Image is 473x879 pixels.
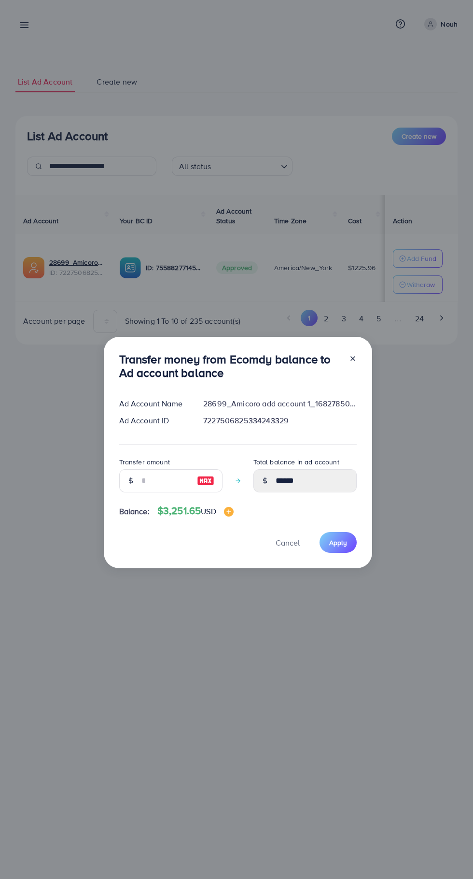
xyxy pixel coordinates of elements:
[329,538,347,548] span: Apply
[253,457,339,467] label: Total balance in ad account
[320,532,357,553] button: Apply
[119,457,170,467] label: Transfer amount
[195,415,364,426] div: 7227506825334243329
[197,475,214,487] img: image
[157,505,234,517] h4: $3,251.65
[224,507,234,517] img: image
[276,537,300,548] span: Cancel
[111,398,196,409] div: Ad Account Name
[201,506,216,517] span: USD
[119,506,150,517] span: Balance:
[264,532,312,553] button: Cancel
[195,398,364,409] div: 28699_Amicoro add account 1_1682785086333
[432,836,466,872] iframe: Chat
[111,415,196,426] div: Ad Account ID
[119,352,341,380] h3: Transfer money from Ecomdy balance to Ad account balance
